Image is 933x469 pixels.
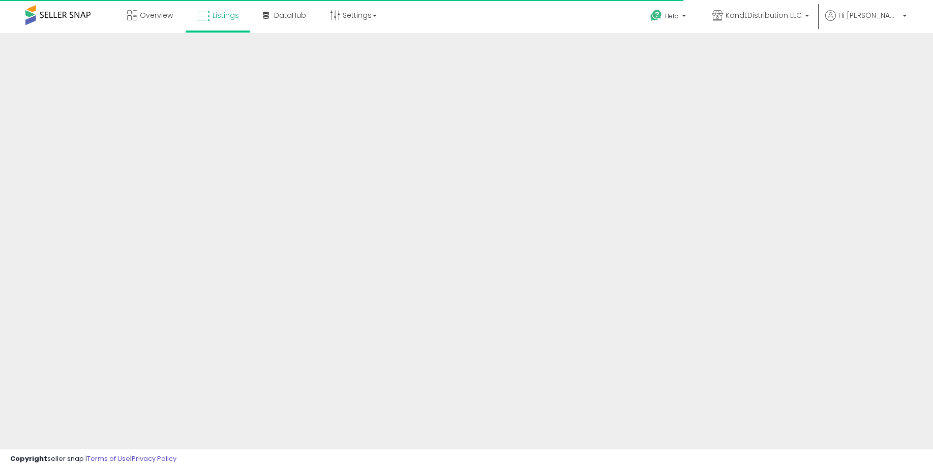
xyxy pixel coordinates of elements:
[650,9,663,22] i: Get Help
[10,454,47,463] strong: Copyright
[87,454,130,463] a: Terms of Use
[132,454,176,463] a: Privacy Policy
[642,2,696,33] a: Help
[10,454,176,464] div: seller snap | |
[665,12,679,20] span: Help
[726,10,802,20] span: KandLDistribution LLC
[825,10,907,33] a: Hi [PERSON_NAME]
[213,10,239,20] span: Listings
[140,10,173,20] span: Overview
[274,10,306,20] span: DataHub
[838,10,899,20] span: Hi [PERSON_NAME]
